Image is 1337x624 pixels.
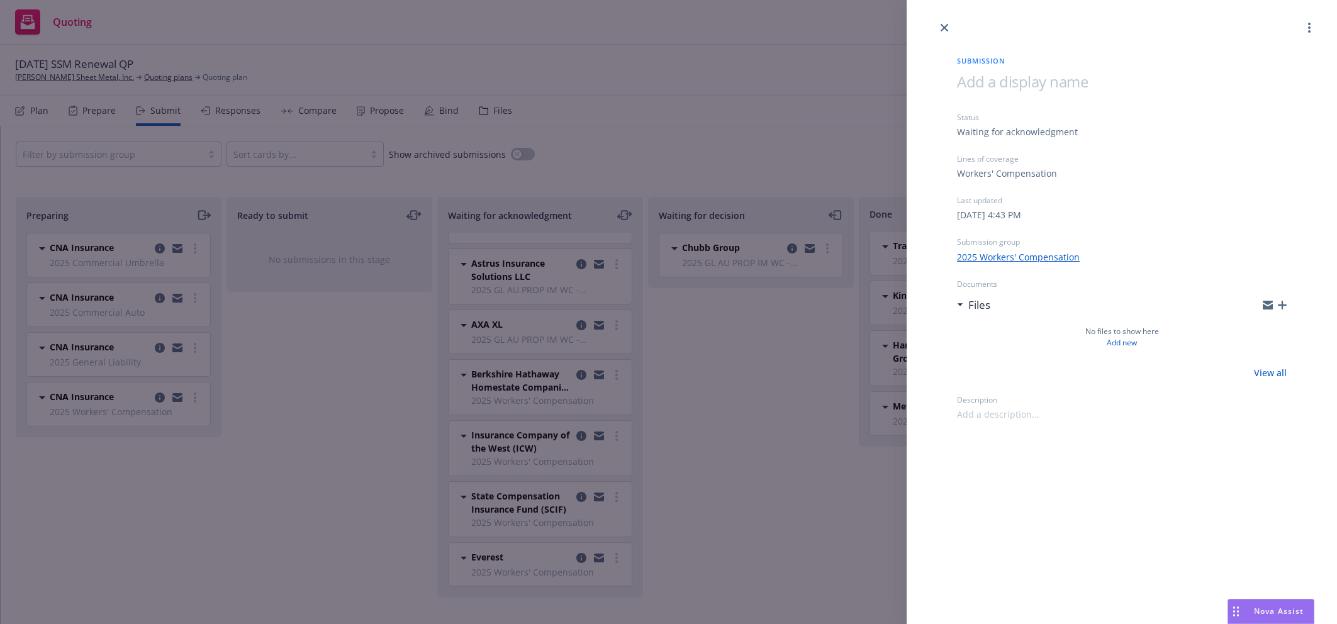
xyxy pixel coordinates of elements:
a: more [1302,20,1317,35]
span: No files to show here [1085,326,1159,337]
div: Files [957,297,990,313]
div: Status [957,112,1287,123]
a: 2025 Workers' Compensation [957,250,1080,264]
a: View all [1254,366,1287,379]
div: Waiting for acknowledgment [957,125,1078,138]
div: [DATE] 4:43 PM [957,208,1021,221]
div: Last updated [957,195,1287,206]
a: Add new [1107,337,1137,348]
div: Submission group [957,237,1287,247]
h3: Files [968,297,990,313]
div: Documents [957,279,1287,289]
span: Submission [957,55,1287,66]
a: close [937,20,952,35]
div: Drag to move [1228,599,1244,623]
div: Description [957,394,1287,405]
button: Nova Assist [1228,599,1314,624]
div: Lines of coverage [957,153,1287,164]
span: Nova Assist [1254,606,1304,616]
div: Workers' Compensation [957,167,1057,180]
